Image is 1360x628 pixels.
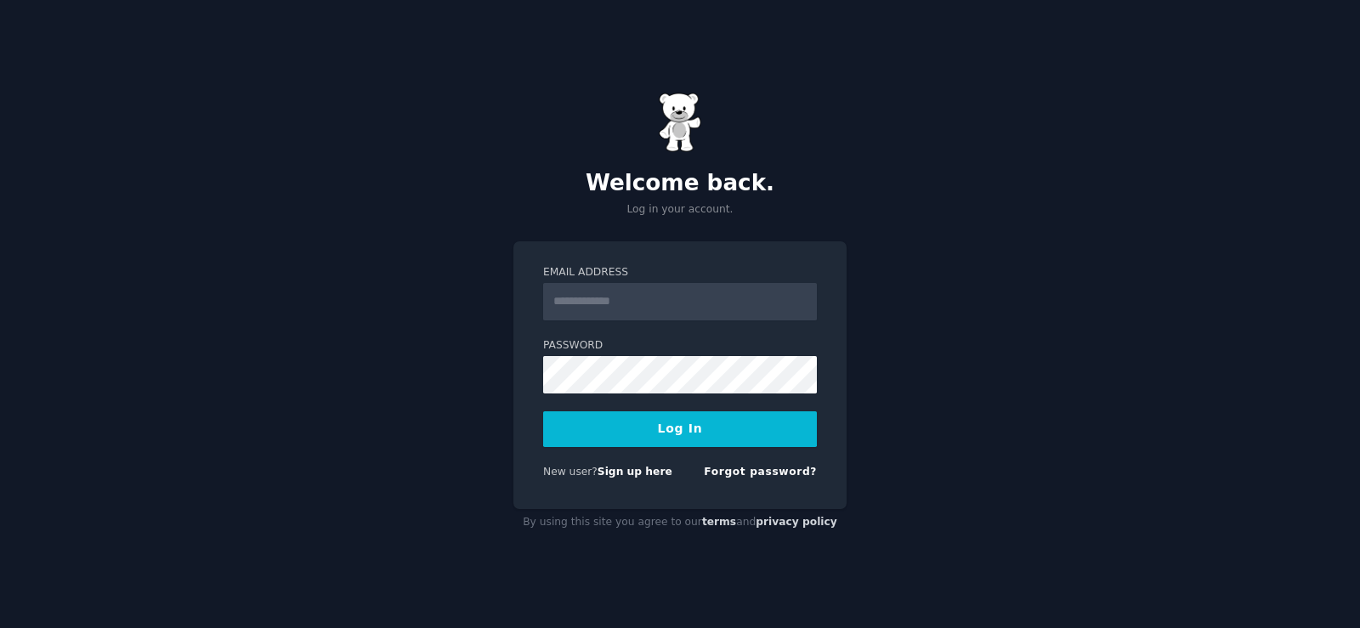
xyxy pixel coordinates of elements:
[543,466,598,478] span: New user?
[659,93,701,152] img: Gummy Bear
[756,516,837,528] a: privacy policy
[598,466,672,478] a: Sign up here
[543,338,817,354] label: Password
[704,466,817,478] a: Forgot password?
[513,509,847,536] div: By using this site you agree to our and
[702,516,736,528] a: terms
[543,265,817,280] label: Email Address
[513,170,847,197] h2: Welcome back.
[513,202,847,218] p: Log in your account.
[543,411,817,447] button: Log In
